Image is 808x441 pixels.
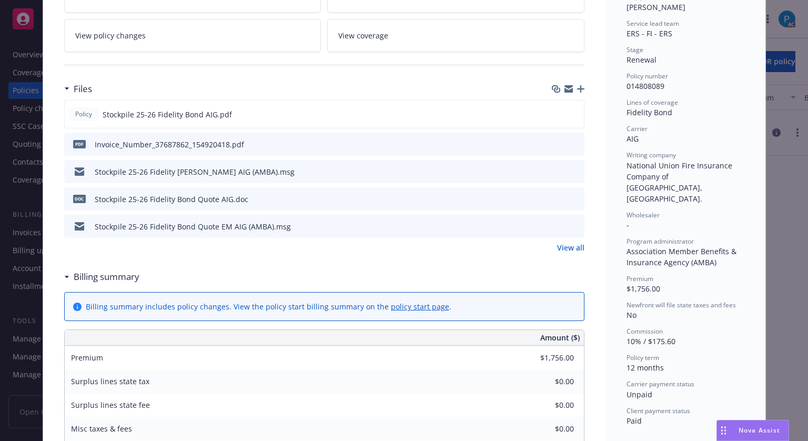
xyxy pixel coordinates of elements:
div: Billing summary [64,270,139,284]
span: - [627,220,629,230]
span: View coverage [338,30,388,41]
span: pdf [73,140,86,148]
span: ERS - FI - ERS [627,28,672,38]
h3: Billing summary [74,270,139,284]
span: Service lead team [627,19,679,28]
div: Stockpile 25-26 Fidelity Bond Quote EM AIG (AMBA).msg [95,221,291,232]
h3: Files [74,82,92,96]
span: Stage [627,45,643,54]
span: Stockpile 25-26 Fidelity Bond AIG.pdf [103,109,232,120]
span: [PERSON_NAME] [627,2,685,12]
span: Policy number [627,72,668,81]
span: Writing company [627,151,676,159]
span: Carrier [627,124,648,133]
div: Files [64,82,92,96]
span: Premium [71,353,103,363]
div: Invoice_Number_37687862_154920418.pdf [95,139,244,150]
span: doc [73,195,86,203]
span: 10% / $175.60 [627,336,675,346]
span: Nova Assist [739,426,780,435]
div: Drag to move [717,420,730,440]
button: download file [553,109,562,120]
span: Misc taxes & fees [71,424,132,434]
span: Unpaid [627,389,652,399]
button: preview file [571,166,580,177]
span: 12 months [627,363,664,373]
button: download file [554,221,562,232]
div: Billing summary includes policy changes. View the policy start billing summary on the . [86,301,451,312]
button: preview file [570,109,580,120]
input: 0.00 [512,397,580,413]
button: Nova Assist [716,420,789,441]
span: Premium [627,274,653,283]
a: View coverage [327,19,584,52]
span: Commission [627,327,663,336]
span: Carrier payment status [627,379,694,388]
span: Fidelity Bond [627,107,672,117]
span: Paid [627,416,642,426]
button: download file [554,139,562,150]
button: preview file [571,139,580,150]
span: Wholesaler [627,211,660,219]
span: Surplus lines state fee [71,400,150,410]
div: Stockpile 25-26 Fidelity [PERSON_NAME] AIG (AMBA).msg [95,166,295,177]
span: Policy [73,109,94,119]
input: 0.00 [512,374,580,389]
a: View all [557,242,584,253]
button: download file [554,166,562,177]
span: Surplus lines state tax [71,376,149,386]
input: 0.00 [512,421,580,437]
span: No [627,310,637,320]
span: View policy changes [75,30,146,41]
span: AIG [627,134,639,144]
span: National Union Fire Insurance Company of [GEOGRAPHIC_DATA], [GEOGRAPHIC_DATA]. [627,161,734,204]
span: Newfront will file state taxes and fees [627,300,736,309]
input: 0.00 [512,350,580,366]
span: $1,756.00 [627,284,660,294]
button: download file [554,194,562,205]
span: Renewal [627,55,656,65]
button: preview file [571,194,580,205]
a: View policy changes [64,19,321,52]
span: 014808089 [627,81,664,91]
a: policy start page [391,302,449,312]
span: Amount ($) [540,332,580,343]
div: Stockpile 25-26 Fidelity Bond Quote AIG.doc [95,194,248,205]
span: Lines of coverage [627,98,678,107]
span: Program administrator [627,237,694,246]
span: Association Member Benefits & Insurance Agency (AMBA) [627,246,739,267]
span: Client payment status [627,406,690,415]
button: preview file [571,221,580,232]
span: Policy term [627,353,659,362]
